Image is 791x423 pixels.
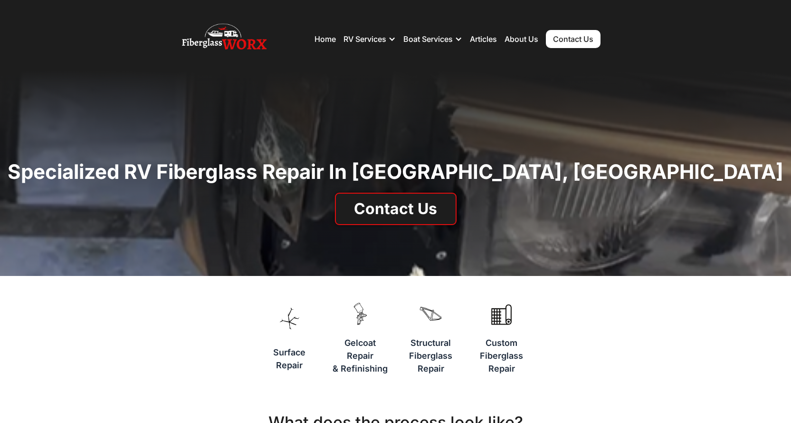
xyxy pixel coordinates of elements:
img: A paint gun [345,291,375,336]
h3: Structural Fiberglass Repair [406,336,456,375]
img: A vector of icon of a spreading spider crack [275,291,305,346]
div: Boat Services [403,34,453,44]
h3: Gelcoat Repair & Refinishing [333,336,388,375]
h3: Surface Repair [273,346,305,372]
a: Home [314,34,336,44]
a: Contact Us [335,193,457,225]
a: Articles [470,34,497,44]
a: Contact Us [546,30,600,48]
a: About Us [505,34,538,44]
img: A piece of fiberglass that represents structure [416,291,446,336]
h1: Specialized RV Fiberglass repair in [GEOGRAPHIC_DATA], [GEOGRAPHIC_DATA] [8,159,783,185]
div: RV Services [343,34,386,44]
h3: Custom Fiberglass Repair [477,336,526,375]
img: A roll of fiberglass mat [486,291,516,336]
